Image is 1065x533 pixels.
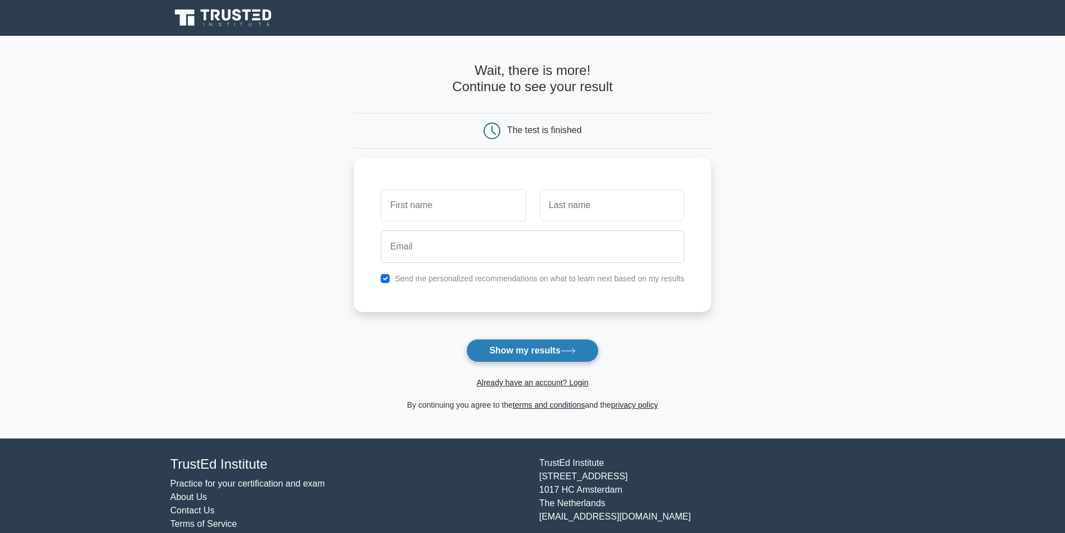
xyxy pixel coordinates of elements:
a: Already have an account? Login [476,378,588,387]
a: Terms of Service [171,519,237,529]
h4: TrustEd Institute [171,456,526,473]
input: First name [381,189,526,221]
a: privacy policy [611,400,658,409]
a: About Us [171,492,207,502]
button: Show my results [466,339,598,362]
a: Contact Us [171,506,215,515]
h4: Wait, there is more! Continue to see your result [354,63,711,95]
input: Email [381,230,684,263]
div: By continuing you agree to the and the [347,398,718,412]
label: Send me personalized recommendations on what to learn next based on my results [395,274,684,283]
a: Practice for your certification and exam [171,479,325,488]
input: Last name [539,189,684,221]
a: terms and conditions [513,400,585,409]
div: The test is finished [507,125,581,135]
